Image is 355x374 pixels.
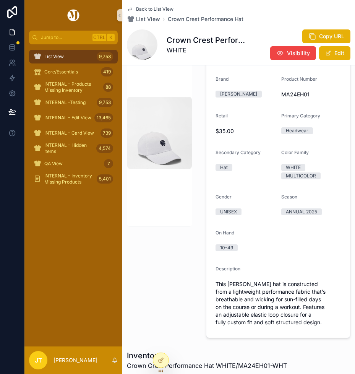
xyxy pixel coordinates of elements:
a: INTERNAL - Products Missing Inventory88 [29,80,118,94]
div: UNISEX [220,208,237,215]
h1: Inventory [127,350,287,361]
a: INTERNAL - Edit View13,465 [29,111,118,125]
button: Copy URL [302,29,350,43]
a: INTERNAL - Hidden Items4,574 [29,141,118,155]
span: QA View [44,161,63,167]
button: Jump to...CtrlK [29,31,118,44]
span: Season [281,194,297,200]
span: K [108,34,114,41]
div: 9,753 [97,98,113,107]
div: WHITE [286,164,301,171]
span: Gender [216,194,232,200]
div: 7 [104,159,113,168]
span: Primary Category [281,113,320,119]
div: 9,753 [97,52,113,61]
div: 10-49 [220,244,233,251]
span: List View [44,54,64,60]
a: List View9,753 [29,50,118,63]
a: INTERNAL -Testing9,753 [29,96,118,109]
span: This [PERSON_NAME] hat is constructed from a lightweight performance fabric that’s breathable and... [216,280,341,326]
div: Hat [220,164,228,171]
span: JT [35,356,42,365]
span: Ctrl [92,34,106,41]
span: List View [136,15,160,23]
img: MA24EH01_WHT.jpg [127,97,192,169]
span: INTERNAL - Card View [44,130,94,136]
span: Color Family [281,150,309,155]
span: Retail [216,113,228,119]
span: Crown Crest Performance Hat WHITE/MA24EH01-WHT [127,361,287,370]
span: INTERNAL -Testing [44,99,86,106]
div: ANNUAL 2025 [286,208,317,215]
span: Copy URL [319,33,344,40]
span: INTERNAL - Inventory Missing Products [44,173,94,185]
span: Back to List View [136,6,173,12]
div: 739 [101,128,113,138]
a: Core/Essentials419 [29,65,118,79]
a: INTERNAL - Card View739 [29,126,118,140]
span: MA24EH01 [281,91,341,98]
a: INTERNAL - Inventory Missing Products5,401 [29,172,118,186]
div: 419 [101,67,113,76]
span: Core/Essentials [44,69,78,75]
div: 88 [103,83,113,92]
span: INTERNAL - Products Missing Inventory [44,81,100,93]
span: Visibility [287,49,310,57]
a: Crown Crest Performance Hat [168,15,243,23]
button: Visibility [270,46,316,60]
a: Back to List View [127,6,173,12]
span: WHITE [167,46,248,55]
button: Edit [319,46,350,60]
span: $35.00 [216,127,275,135]
div: [PERSON_NAME] [220,91,257,98]
p: [PERSON_NAME] [53,356,97,364]
div: 4,574 [96,144,113,153]
div: Headwear [286,127,308,134]
span: INTERNAL - Hidden Items [44,142,93,154]
div: 13,465 [94,113,113,122]
span: Description [216,266,240,272]
a: List View [127,15,160,23]
span: INTERNAL - Edit View [44,115,91,121]
span: Secondary Category [216,150,261,155]
img: App logo [66,9,81,21]
span: Jump to... [41,34,89,41]
span: Brand [216,76,229,82]
span: On Hand [216,230,234,236]
div: scrollable content [24,44,122,196]
div: MULTICOLOR [286,172,316,179]
span: Product Number [281,76,317,82]
h1: Crown Crest Performance Hat [167,35,248,46]
a: QA View7 [29,157,118,171]
div: 5,401 [97,174,113,184]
